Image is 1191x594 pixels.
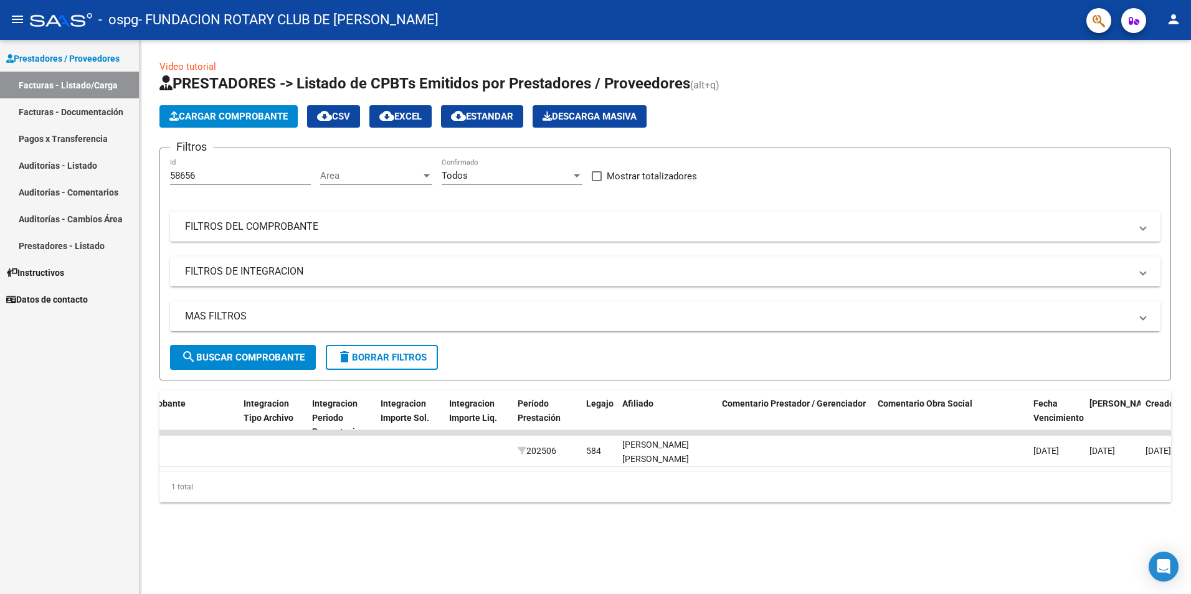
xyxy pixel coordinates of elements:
[6,293,88,306] span: Datos de contacto
[622,398,653,408] span: Afiliado
[1146,398,1174,408] span: Creado
[449,398,497,423] span: Integracion Importe Liq.
[878,398,972,408] span: Comentario Obra Social
[6,52,120,65] span: Prestadores / Proveedores
[159,61,216,72] a: Video tutorial
[10,12,25,27] mat-icon: menu
[337,349,352,364] mat-icon: delete
[185,265,1131,278] mat-panel-title: FILTROS DE INTEGRACION
[307,105,360,128] button: CSV
[533,105,647,128] app-download-masive: Descarga masiva de comprobantes (adjuntos)
[1166,12,1181,27] mat-icon: person
[369,105,432,128] button: EXCEL
[170,345,316,370] button: Buscar Comprobante
[513,390,581,445] datatable-header-cell: Período Prestación
[170,212,1160,242] mat-expansion-panel-header: FILTROS DEL COMPROBANTE
[317,111,350,122] span: CSV
[159,75,690,92] span: PRESTADORES -> Listado de CPBTs Emitidos por Prestadores / Proveedores
[617,390,717,445] datatable-header-cell: Afiliado
[185,220,1131,233] mat-panel-title: FILTROS DEL COMPROBANTE
[1149,552,1179,582] div: Open Intercom Messenger
[138,6,439,34] span: - FUNDACION ROTARY CLUB DE [PERSON_NAME]
[518,398,561,423] span: Período Prestación
[376,390,444,445] datatable-header-cell: Integracion Importe Sol.
[379,108,394,123] mat-icon: cloud_download
[518,446,556,456] span: 202506
[337,352,427,363] span: Borrar Filtros
[159,471,1171,502] div: 1 total
[1089,446,1115,456] span: [DATE]
[451,108,466,123] mat-icon: cloud_download
[533,105,647,128] button: Descarga Masiva
[320,170,421,181] span: Area
[126,390,239,445] datatable-header-cell: Comprobante
[444,390,513,445] datatable-header-cell: Integracion Importe Liq.
[6,266,64,280] span: Instructivos
[1028,390,1084,445] datatable-header-cell: Fecha Vencimiento
[441,105,523,128] button: Estandar
[181,349,196,364] mat-icon: search
[690,79,719,91] span: (alt+q)
[622,438,712,480] div: [PERSON_NAME] [PERSON_NAME] 23585725919
[98,6,138,34] span: - ospg
[717,390,873,445] datatable-header-cell: Comentario Prestador / Gerenciador
[181,352,305,363] span: Buscar Comprobante
[1146,446,1171,456] span: [DATE]
[312,398,365,437] span: Integracion Periodo Presentacion
[581,390,617,445] datatable-header-cell: Legajo
[1084,390,1141,445] datatable-header-cell: Fecha Confimado
[1033,446,1059,456] span: [DATE]
[244,398,293,423] span: Integracion Tipo Archivo
[239,390,307,445] datatable-header-cell: Integracion Tipo Archivo
[159,105,298,128] button: Cargar Comprobante
[1089,398,1157,408] span: [PERSON_NAME]
[317,108,332,123] mat-icon: cloud_download
[170,257,1160,286] mat-expansion-panel-header: FILTROS DE INTEGRACION
[381,398,429,423] span: Integracion Importe Sol.
[307,390,376,445] datatable-header-cell: Integracion Periodo Presentacion
[543,111,637,122] span: Descarga Masiva
[607,169,697,184] span: Mostrar totalizadores
[451,111,513,122] span: Estandar
[722,398,866,408] span: Comentario Prestador / Gerenciador
[169,111,288,122] span: Cargar Comprobante
[170,301,1160,331] mat-expansion-panel-header: MAS FILTROS
[442,170,468,181] span: Todos
[586,398,614,408] span: Legajo
[170,138,213,156] h3: Filtros
[873,390,1028,445] datatable-header-cell: Comentario Obra Social
[326,345,438,370] button: Borrar Filtros
[185,309,1131,323] mat-panel-title: MAS FILTROS
[586,444,601,458] div: 584
[1033,398,1084,423] span: Fecha Vencimiento
[379,111,422,122] span: EXCEL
